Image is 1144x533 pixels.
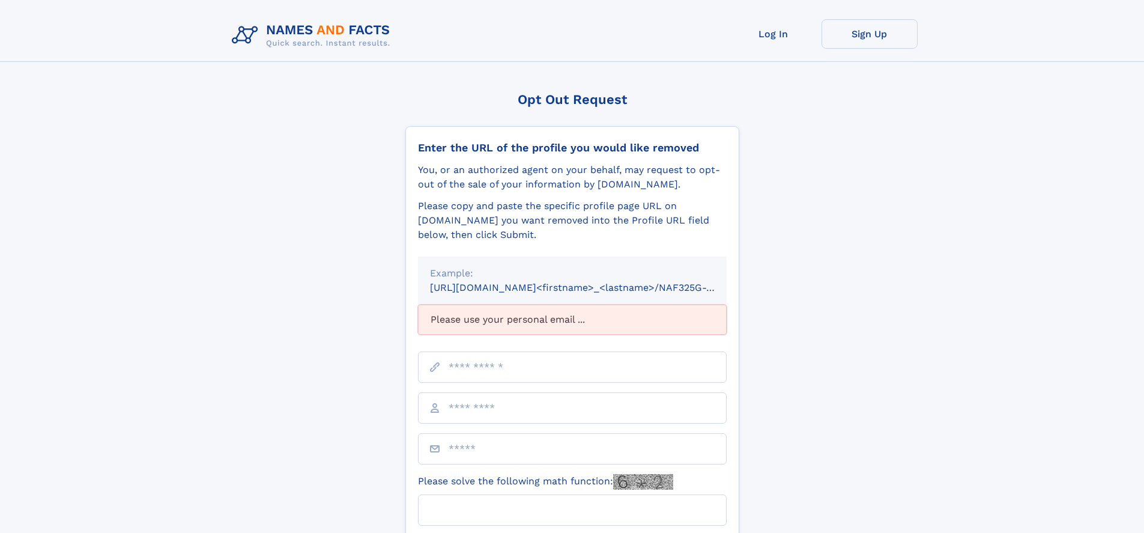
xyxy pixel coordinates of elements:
img: Logo Names and Facts [227,19,400,52]
div: Please copy and paste the specific profile page URL on [DOMAIN_NAME] you want removed into the Pr... [418,199,727,242]
div: You, or an authorized agent on your behalf, may request to opt-out of the sale of your informatio... [418,163,727,192]
div: Opt Out Request [405,92,739,107]
div: Example: [430,266,715,281]
div: Please use your personal email ... [418,305,727,335]
small: [URL][DOMAIN_NAME]<firstname>_<lastname>/NAF325G-xxxxxxxx [430,282,749,293]
a: Sign Up [822,19,918,49]
a: Log In [725,19,822,49]
div: Enter the URL of the profile you would like removed [418,141,727,154]
label: Please solve the following math function: [418,474,673,490]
